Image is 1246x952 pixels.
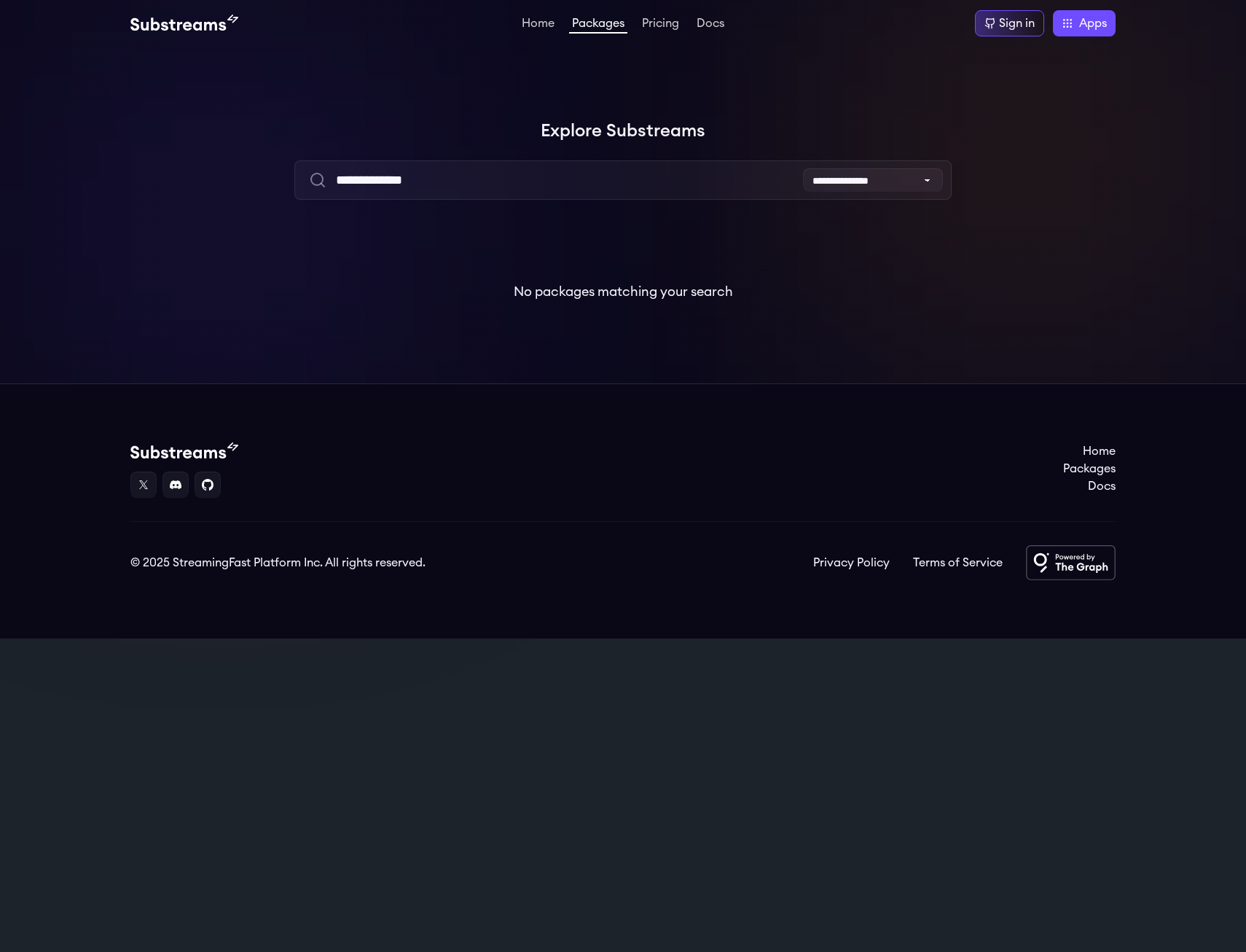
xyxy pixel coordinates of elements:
[130,15,238,32] img: Substream's logo
[514,281,733,302] p: No packages matching your search
[913,554,1003,571] a: Terms of Service
[1063,442,1116,460] a: Home
[1026,545,1116,580] img: Powered by The Graph
[130,442,238,460] img: Substream's logo
[569,17,627,34] a: Packages
[1063,460,1116,477] a: Packages
[813,554,890,571] a: Privacy Policy
[130,554,426,571] div: © 2025 StreamingFast Platform Inc. All rights reserved.
[519,17,557,32] a: Home
[694,17,727,32] a: Docs
[975,10,1044,36] a: Sign in
[1063,477,1116,495] a: Docs
[999,15,1035,32] div: Sign in
[639,17,682,32] a: Pricing
[1079,15,1107,32] span: Apps
[130,117,1116,146] h1: Explore Substreams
